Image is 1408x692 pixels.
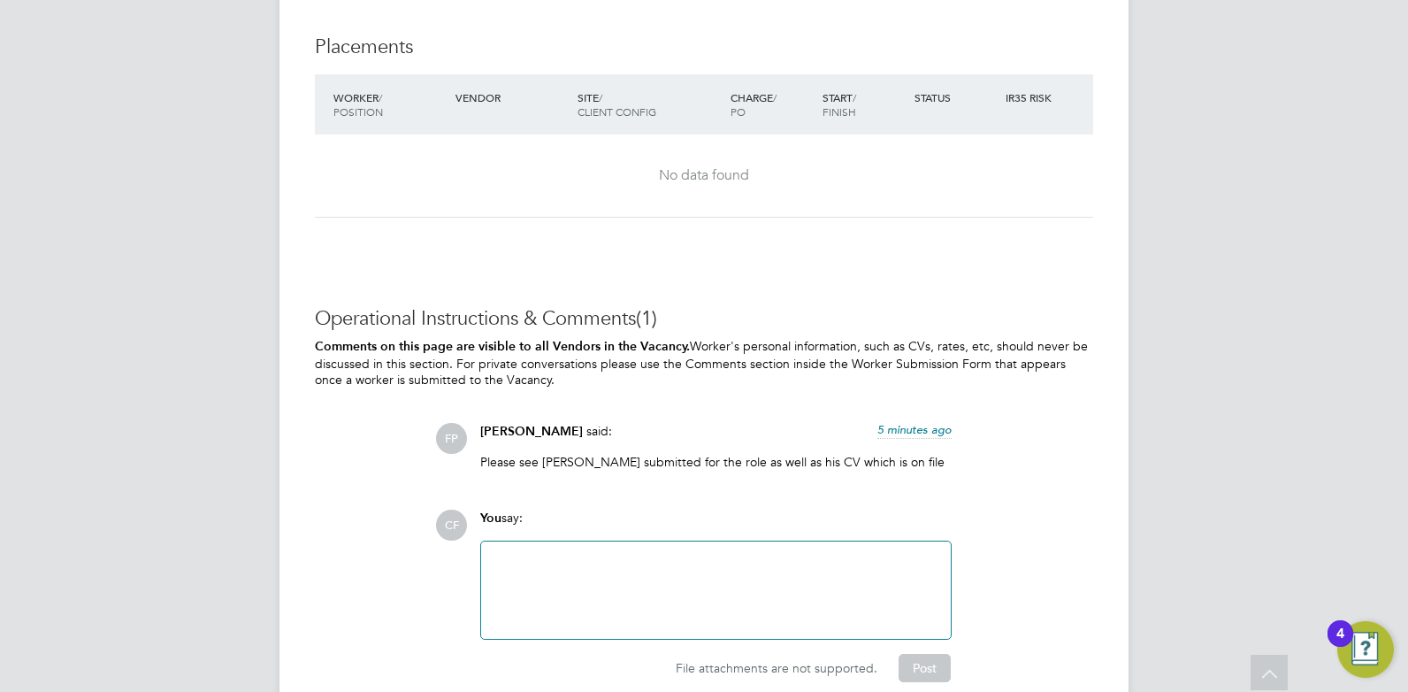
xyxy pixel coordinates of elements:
[480,511,501,526] span: You
[676,660,877,676] span: File attachments are not supported.
[1337,621,1394,678] button: Open Resource Center, 4 new notifications
[480,424,583,439] span: [PERSON_NAME]
[578,90,656,119] span: / Client Config
[823,90,856,119] span: / Finish
[573,81,726,127] div: Site
[818,81,910,127] div: Start
[333,90,383,119] span: / Position
[451,81,573,113] div: Vendor
[1001,81,1062,113] div: IR35 Risk
[877,422,952,437] span: 5 minutes ago
[436,423,467,454] span: FP
[636,306,657,330] span: (1)
[726,81,818,127] div: Charge
[333,166,1075,185] div: No data found
[329,81,451,127] div: Worker
[899,654,951,682] button: Post
[586,423,612,439] span: said:
[315,338,1093,388] p: Worker's personal information, such as CVs, rates, etc, should never be discussed in this section...
[480,454,952,470] p: Please see [PERSON_NAME] submitted for the role as well as his CV which is on file
[436,510,467,541] span: CF
[731,90,777,119] span: / PO
[315,339,690,354] b: Comments on this page are visible to all Vendors in the Vacancy.
[910,81,1002,113] div: Status
[480,510,952,541] div: say:
[315,35,1093,60] h3: Placements
[1336,634,1344,657] div: 4
[315,306,1093,332] h3: Operational Instructions & Comments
